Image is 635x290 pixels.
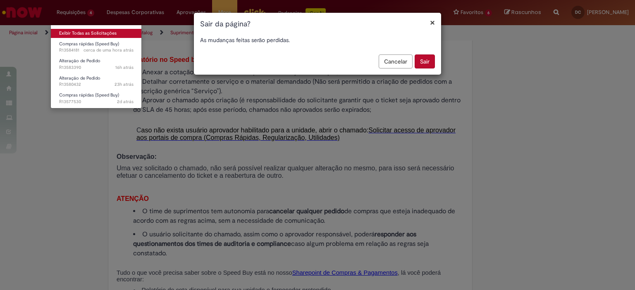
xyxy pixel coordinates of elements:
p: As mudanças feitas serão perdidas. [200,36,435,44]
span: 16h atrás [115,64,134,71]
a: Aberto R13580432 : Alteração de Pedido [51,74,142,89]
a: Aberto R13584181 : Compras rápidas (Speed Buy) [51,40,142,55]
span: R13584181 [59,47,134,54]
button: Sair [415,54,435,68]
a: Aberto R13577530 : Compras rápidas (Speed Buy) [51,91,142,106]
span: Alteração de Pedido [59,75,100,81]
span: 2d atrás [117,99,134,105]
button: Cancelar [379,54,413,68]
ul: Requisições [50,25,142,108]
span: Compras rápidas (Speed Buy) [59,41,119,47]
span: Alteração de Pedido [59,58,100,64]
span: R13583390 [59,64,134,71]
a: Exibir Todas as Solicitações [51,29,142,38]
button: Fechar modal [430,18,435,27]
time: 30/09/2025 17:47:58 [115,64,134,71]
span: 23h atrás [115,81,134,87]
time: 29/09/2025 15:01:12 [117,99,134,105]
a: Aberto R13583390 : Alteração de Pedido [51,57,142,72]
span: cerca de uma hora atrás [84,47,134,53]
span: Compras rápidas (Speed Buy) [59,92,119,98]
span: R13577530 [59,99,134,105]
time: 30/09/2025 10:22:11 [115,81,134,87]
h1: Sair da página? [200,19,435,30]
span: R13580432 [59,81,134,88]
time: 01/10/2025 08:39:45 [84,47,134,53]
